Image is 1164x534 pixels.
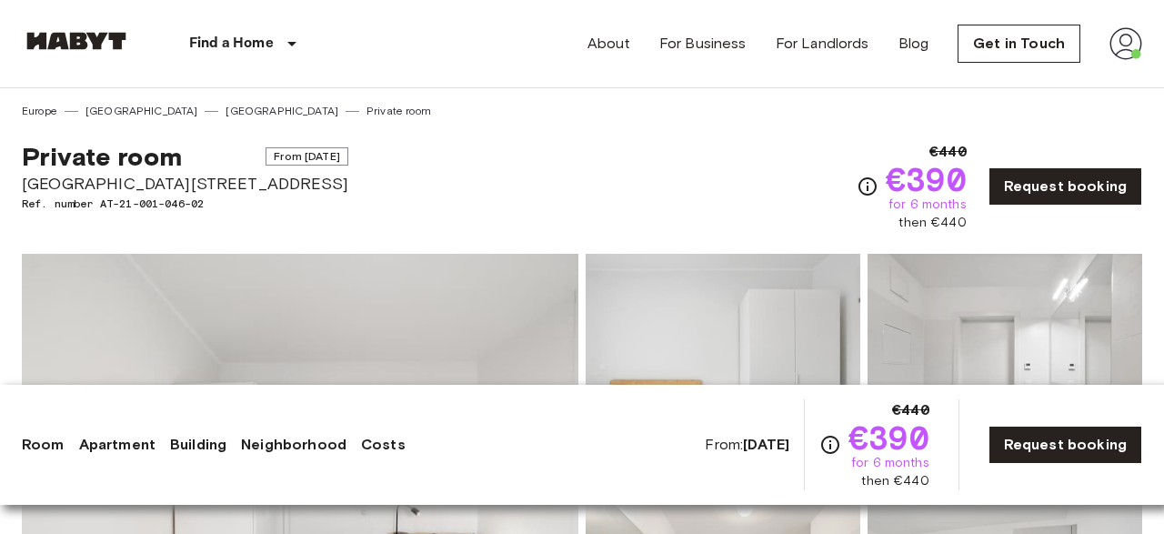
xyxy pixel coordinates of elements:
[705,435,789,455] span: From:
[898,214,966,232] span: then €440
[886,163,967,196] span: €390
[819,434,841,456] svg: Check cost overview for full price breakdown. Please note that discounts apply to new joiners onl...
[659,33,747,55] a: For Business
[988,426,1142,464] a: Request booking
[1109,27,1142,60] img: avatar
[857,176,878,197] svg: Check cost overview for full price breakdown. Please note that discounts apply to new joiners onl...
[226,103,338,119] a: [GEOGRAPHIC_DATA]
[266,147,348,166] span: From [DATE]
[79,434,156,456] a: Apartment
[776,33,869,55] a: For Landlords
[587,33,630,55] a: About
[241,434,346,456] a: Neighborhood
[898,33,929,55] a: Blog
[851,454,929,472] span: for 6 months
[22,172,348,196] span: [GEOGRAPHIC_DATA][STREET_ADDRESS]
[586,254,860,492] img: Picture of unit AT-21-001-046-02
[861,472,928,490] span: then €440
[22,196,348,212] span: Ref. number AT-21-001-046-02
[988,167,1142,206] a: Request booking
[22,103,57,119] a: Europe
[170,434,226,456] a: Building
[22,32,131,50] img: Habyt
[892,399,929,421] span: €440
[958,25,1080,63] a: Get in Touch
[743,436,789,453] b: [DATE]
[366,103,431,119] a: Private room
[929,141,967,163] span: €440
[85,103,198,119] a: [GEOGRAPHIC_DATA]
[868,254,1142,492] img: Picture of unit AT-21-001-046-02
[361,434,406,456] a: Costs
[848,421,929,454] span: €390
[888,196,967,214] span: for 6 months
[22,434,65,456] a: Room
[189,33,274,55] p: Find a Home
[22,141,182,172] span: Private room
